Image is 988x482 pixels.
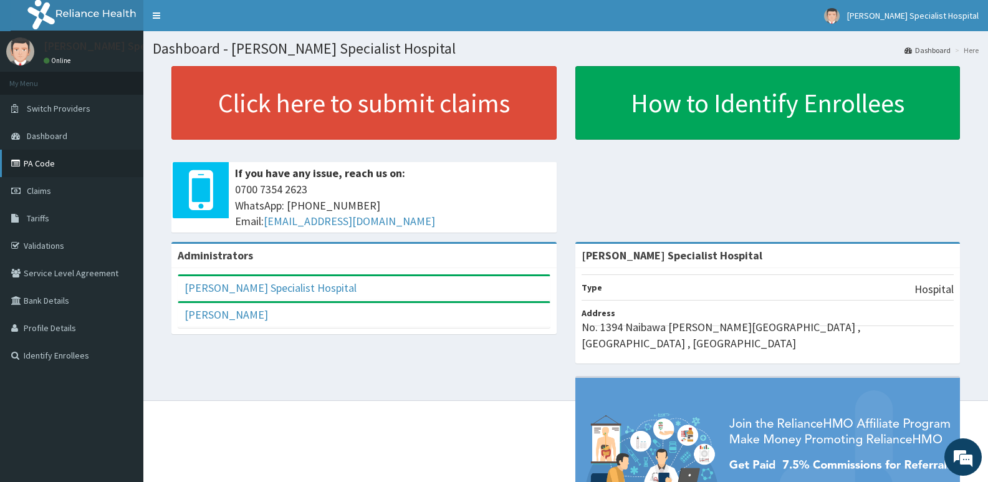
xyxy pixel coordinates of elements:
b: Administrators [178,248,253,263]
h1: Dashboard - [PERSON_NAME] Specialist Hospital [153,41,979,57]
a: Dashboard [904,45,951,55]
li: Here [952,45,979,55]
p: [PERSON_NAME] Specialist Hospital [44,41,219,52]
span: Switch Providers [27,103,90,114]
a: How to Identify Enrollees [575,66,961,140]
span: Claims [27,185,51,196]
b: If you have any issue, reach us on: [235,166,405,180]
a: Click here to submit claims [171,66,557,140]
a: [PERSON_NAME] [185,307,268,322]
p: No. 1394 Naibawa [PERSON_NAME][GEOGRAPHIC_DATA] , [GEOGRAPHIC_DATA] , [GEOGRAPHIC_DATA] [582,319,954,351]
p: Hospital [914,281,954,297]
span: Tariffs [27,213,49,224]
span: [PERSON_NAME] Specialist Hospital [847,10,979,21]
img: User Image [824,8,840,24]
a: [EMAIL_ADDRESS][DOMAIN_NAME] [264,214,435,228]
a: Online [44,56,74,65]
span: 0700 7354 2623 WhatsApp: [PHONE_NUMBER] Email: [235,181,550,229]
b: Address [582,307,615,319]
span: Dashboard [27,130,67,142]
img: User Image [6,37,34,65]
b: Type [582,282,602,293]
a: [PERSON_NAME] Specialist Hospital [185,281,357,295]
strong: [PERSON_NAME] Specialist Hospital [582,248,762,263]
